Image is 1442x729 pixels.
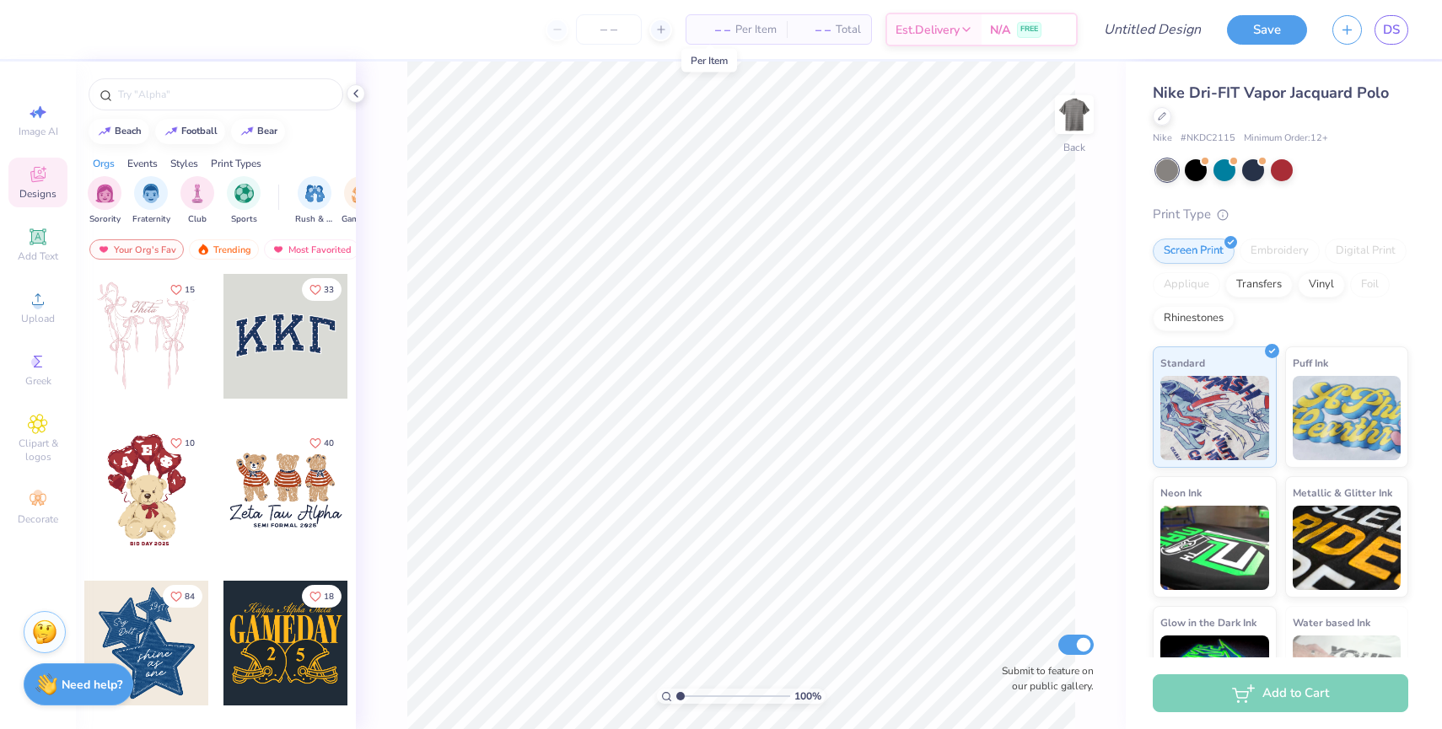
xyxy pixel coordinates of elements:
div: Events [127,156,158,171]
span: Sports [231,213,257,226]
img: Back [1057,98,1091,131]
span: Standard [1160,354,1205,372]
span: Total [836,21,861,39]
span: Per Item [735,21,777,39]
img: Sorority Image [95,184,115,203]
span: DS [1383,20,1400,40]
span: Est. Delivery [896,21,960,39]
button: filter button [132,176,170,226]
span: 84 [185,592,195,601]
button: filter button [227,176,261,226]
div: Your Org's Fav [89,239,184,260]
div: Vinyl [1298,272,1345,297]
div: Print Types [211,156,261,171]
img: Neon Ink [1160,506,1269,590]
span: 40 [324,439,334,448]
span: Neon Ink [1160,484,1202,501]
div: Digital Print [1325,239,1407,264]
button: Like [302,278,342,301]
button: Like [163,278,202,301]
button: Like [302,432,342,454]
div: filter for Sports [227,176,261,226]
div: Print Type [1153,205,1408,224]
input: – – [576,14,642,45]
span: Water based Ink [1293,614,1370,631]
img: Game Day Image [352,184,371,203]
img: Sports Image [234,184,254,203]
div: Rhinestones [1153,306,1235,331]
span: Club [188,213,207,226]
div: Applique [1153,272,1220,297]
div: Most Favorited [264,239,359,260]
span: Minimum Order: 12 + [1244,131,1328,146]
button: football [155,119,225,144]
div: filter for Rush & Bid [295,176,334,226]
input: Untitled Design [1090,13,1214,46]
button: filter button [180,176,214,226]
div: Trending [189,239,259,260]
div: Screen Print [1153,239,1235,264]
button: Like [163,432,202,454]
span: 33 [324,286,334,294]
span: 18 [324,592,334,601]
div: filter for Sorority [88,176,121,226]
div: Foil [1350,272,1390,297]
span: Nike Dri-FIT Vapor Jacquard Polo [1153,83,1389,103]
span: Metallic & Glitter Ink [1293,484,1392,501]
img: Standard [1160,376,1269,460]
img: Metallic & Glitter Ink [1293,506,1402,590]
div: Orgs [93,156,115,171]
div: filter for Fraternity [132,176,170,226]
div: filter for Club [180,176,214,226]
span: Rush & Bid [295,213,334,226]
span: – – [797,21,831,39]
span: Decorate [18,512,58,526]
button: Like [302,585,342,608]
span: – – [697,21,730,39]
button: filter button [342,176,380,226]
button: beach [89,119,149,144]
div: football [181,126,218,136]
img: trend_line.gif [164,126,178,137]
span: 15 [185,286,195,294]
strong: Need help? [62,677,122,693]
img: Fraternity Image [142,184,160,203]
img: trend_line.gif [240,126,254,137]
button: filter button [88,176,121,226]
img: Club Image [188,184,207,203]
span: Game Day [342,213,380,226]
span: Clipart & logos [8,437,67,464]
img: trend_line.gif [98,126,111,137]
span: Upload [21,312,55,325]
span: Glow in the Dark Ink [1160,614,1256,631]
span: Fraternity [132,213,170,226]
img: trending.gif [196,244,210,255]
span: 10 [185,439,195,448]
span: 100 % [794,689,821,704]
img: most_fav.gif [97,244,110,255]
span: Nike [1153,131,1172,146]
div: Styles [170,156,198,171]
span: FREE [1020,24,1038,35]
button: bear [231,119,285,144]
button: Save [1227,15,1307,45]
div: beach [115,126,142,136]
div: bear [257,126,277,136]
span: Add Text [18,249,58,263]
span: Greek [25,374,51,388]
img: Rush & Bid Image [305,184,325,203]
input: Try "Alpha" [116,86,332,103]
a: DS [1375,15,1408,45]
img: Water based Ink [1293,635,1402,720]
span: # NKDC2115 [1181,131,1235,146]
button: Like [163,585,202,608]
div: Back [1063,140,1085,155]
span: Sorority [89,213,121,226]
span: Puff Ink [1293,354,1328,372]
button: filter button [295,176,334,226]
span: Image AI [19,125,58,138]
div: Embroidery [1240,239,1320,264]
span: N/A [990,21,1010,39]
div: Transfers [1225,272,1293,297]
label: Submit to feature on our public gallery. [993,663,1094,694]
